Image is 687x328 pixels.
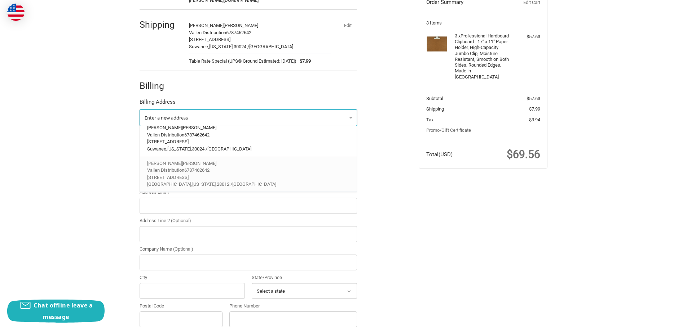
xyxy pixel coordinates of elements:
span: Vallen Distribution [147,167,184,173]
span: [PERSON_NAME] [182,161,216,166]
span: $7.99 [296,58,311,65]
span: Shipping [426,106,444,112]
h4: 3 x Professional Hardboard Clipboard - 17" x 11" Paper Holder, High-Capacity Jumbo Clip, Moisture... [455,33,510,80]
small: (Optional) [173,246,193,252]
span: $7.99 [529,106,540,112]
span: [STREET_ADDRESS] [189,37,230,42]
span: $3.94 [529,117,540,122]
span: [PERSON_NAME] [189,23,224,28]
span: [GEOGRAPHIC_DATA] [207,146,251,152]
div: $57.63 [512,33,540,40]
a: Promo/Gift Certificate [426,127,471,133]
span: Vallen Distribution [147,132,184,138]
button: Edit [338,20,357,30]
h3: 3 Items [426,20,540,26]
span: [PERSON_NAME] [182,125,216,130]
img: duty and tax information for United States [7,4,25,21]
span: Table Rate Special (UPS® Ground Estimated: [DATE]) [189,58,296,65]
span: Suwanee, [147,146,167,152]
label: Phone Number [229,302,357,310]
span: [PERSON_NAME] [147,161,182,166]
span: [GEOGRAPHIC_DATA] [232,181,276,187]
label: Address Line 2 [140,217,357,224]
span: [US_STATE], [209,44,234,49]
span: [US_STATE], [192,181,217,187]
a: [PERSON_NAME][PERSON_NAME]Vallen Distribution6787462642[STREET_ADDRESS][GEOGRAPHIC_DATA],[US_STAT... [144,156,353,192]
span: 28012 / [217,181,232,187]
span: [PERSON_NAME] [147,125,182,130]
span: Vallen Distribution [189,30,226,35]
span: Chat offline leave a message [34,301,93,321]
span: Total (USD) [426,151,453,158]
span: 30024 / [192,146,207,152]
legend: Billing Address [140,98,176,109]
button: Chat offline leave a message [7,300,105,323]
span: [GEOGRAPHIC_DATA] [249,44,293,49]
span: [STREET_ADDRESS] [147,139,189,144]
span: Suwanee, [189,44,209,49]
span: 6787462642 [184,167,210,173]
span: [GEOGRAPHIC_DATA], [147,181,192,187]
span: Subtotal [426,96,443,101]
label: Postal Code [140,302,223,310]
small: (Optional) [171,218,191,223]
span: Enter a new address [145,114,188,121]
span: 30024 / [234,44,249,49]
h2: Shipping [140,19,182,30]
a: [PERSON_NAME][PERSON_NAME]Vallen Distribution6787462642[STREET_ADDRESS]Suwanee,[US_STATE],30024 /... [144,121,353,156]
span: $69.56 [507,148,540,161]
span: [PERSON_NAME] [224,23,258,28]
h2: Billing [140,80,182,91]
label: Company Name [140,246,357,253]
span: [STREET_ADDRESS] [147,175,189,180]
span: Tax [426,117,433,122]
a: Enter or select a different address [140,109,357,126]
span: $57.63 [527,96,540,101]
span: 6787462642 [184,132,210,138]
span: 6787462642 [226,30,251,35]
label: State/Province [252,274,357,281]
label: City [140,274,245,281]
span: [US_STATE], [167,146,192,152]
